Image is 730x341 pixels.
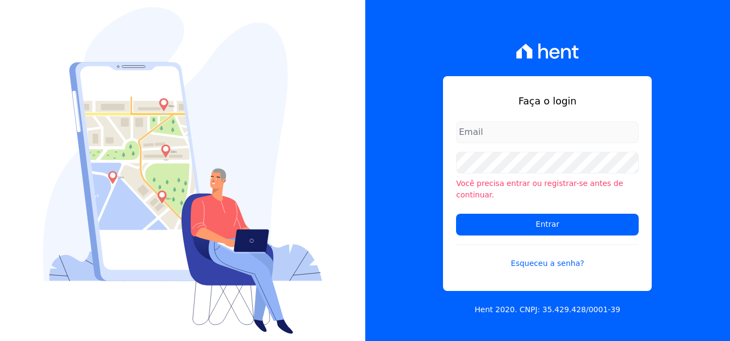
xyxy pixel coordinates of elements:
[43,7,322,334] img: Login
[475,304,620,315] p: Hent 2020. CNPJ: 35.429.428/0001-39
[456,244,639,269] a: Esqueceu a senha?
[456,178,639,201] li: Você precisa entrar ou registrar-se antes de continuar.
[456,121,639,143] input: Email
[456,214,639,235] input: Entrar
[456,94,639,108] h1: Faça o login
